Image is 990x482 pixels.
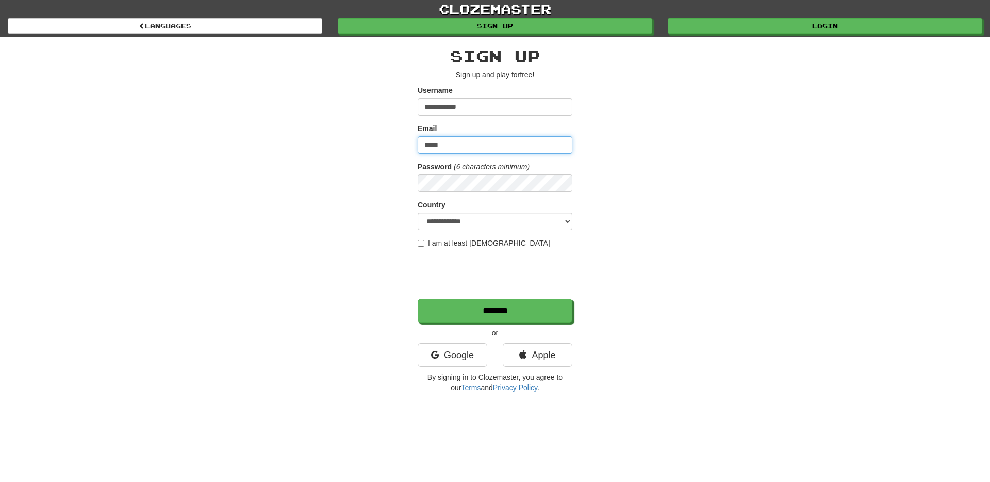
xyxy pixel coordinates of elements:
h2: Sign up [418,47,572,65]
label: Country [418,200,445,210]
label: I am at least [DEMOGRAPHIC_DATA] [418,238,550,248]
p: Sign up and play for ! [418,70,572,80]
a: Google [418,343,487,367]
p: By signing in to Clozemaster, you agree to our and . [418,372,572,393]
em: (6 characters minimum) [454,163,530,171]
a: Login [668,18,982,34]
a: Terms [461,383,481,392]
a: Apple [503,343,572,367]
label: Password [418,162,452,172]
p: or [418,328,572,338]
label: Username [418,85,453,95]
a: Sign up [338,18,652,34]
a: Privacy Policy [493,383,537,392]
u: free [520,71,532,79]
input: I am at least [DEMOGRAPHIC_DATA] [418,240,424,247]
iframe: reCAPTCHA [418,253,574,294]
label: Email [418,123,437,134]
a: Languages [8,18,322,34]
